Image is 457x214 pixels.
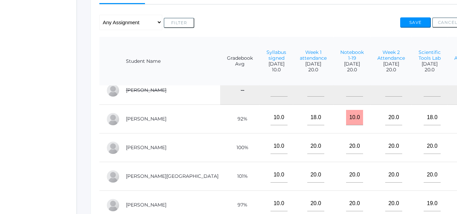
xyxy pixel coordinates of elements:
a: Week 2 Attendance [377,49,405,61]
a: [PERSON_NAME] [126,202,166,208]
span: [DATE] [340,61,364,67]
span: 20.0 [340,67,364,73]
td: 92% [220,105,260,133]
span: 10.0 [266,67,286,73]
a: [PERSON_NAME] [126,87,166,93]
div: Zoe Carr [106,84,120,97]
span: 20.0 [377,67,405,73]
th: Gradebook Avg [220,37,260,86]
td: 101% [220,162,260,191]
div: Wyatt Hill [106,198,120,212]
td: -- [220,76,260,105]
a: Week 1 attendance [300,49,327,61]
div: Austin Hill [106,170,120,183]
span: [DATE] [419,61,441,67]
div: Reese Carr [106,112,120,126]
span: [DATE] [300,61,327,67]
span: 20.0 [419,67,441,73]
a: Syllabus signed [266,49,286,61]
a: Scientific Tools Lab [419,49,441,61]
a: [PERSON_NAME] [126,116,166,122]
button: Filter [164,18,194,28]
div: LaRae Erner [106,141,120,155]
span: [DATE] [377,61,405,67]
span: [DATE] [266,61,286,67]
td: 100% [220,133,260,162]
a: Notebook 1-19 [340,49,364,61]
button: Save [400,17,431,28]
span: 20.0 [300,67,327,73]
a: [PERSON_NAME][GEOGRAPHIC_DATA] [126,173,218,179]
th: Student Name [119,37,220,86]
a: [PERSON_NAME] [126,144,166,151]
